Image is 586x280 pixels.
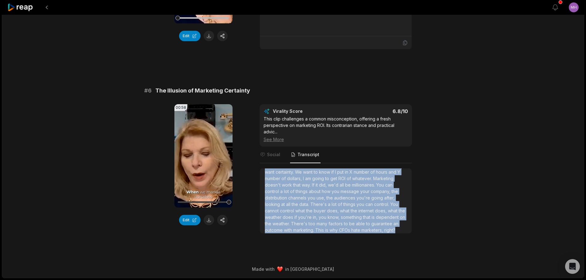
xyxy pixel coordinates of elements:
[312,176,325,181] span: going
[309,189,322,194] span: about
[313,215,319,220] span: in,
[306,208,314,213] span: the
[373,176,393,181] span: Marketing
[284,227,293,233] span: with
[374,202,390,207] span: control.
[341,189,360,194] span: message
[308,195,317,200] span: you
[282,182,293,187] span: work
[265,221,273,226] span: the
[264,136,408,143] div: See More
[280,189,284,194] span: a
[284,189,290,194] span: lot
[265,208,280,213] span: cannot
[144,86,152,95] span: # 6
[283,215,294,220] span: does
[316,182,319,187] span: it
[319,169,331,175] span: know
[342,108,408,114] div: 6.8 /10
[392,189,398,194] span: the
[384,195,395,200] span: after,
[322,189,332,194] span: how
[334,195,357,200] span: audiences
[281,202,286,207] span: at
[315,227,325,233] span: This
[8,266,578,272] div: Made with in [GEOGRAPHIC_DATA]
[338,176,347,181] span: ROI
[179,31,201,41] button: Edit
[303,176,305,181] span: I
[343,202,357,207] span: things
[330,176,338,181] span: get
[302,182,312,187] span: way.
[319,215,328,220] span: you
[295,169,303,175] span: We
[267,152,280,158] span: Social
[565,259,580,274] div: Open Intercom Messenger
[291,221,309,226] span: There's
[260,147,412,163] nav: Tabs
[174,104,233,207] video: Your browser does not support mp4 format.
[341,215,363,220] span: something
[287,176,303,181] span: dollars,
[319,182,328,187] span: did,
[349,169,354,175] span: X
[332,189,341,194] span: you
[179,215,201,225] button: Edit
[309,221,317,226] span: too
[385,182,393,187] span: can
[335,169,337,175] span: I
[325,176,330,181] span: to
[265,202,281,207] span: looking
[351,208,358,213] span: the
[371,221,393,226] span: guarantee
[338,202,343,207] span: of
[293,227,315,233] span: marketing.
[400,215,405,220] span: on
[295,208,306,213] span: what
[280,208,295,213] span: control
[376,182,385,187] span: You
[399,208,405,213] span: the
[276,169,295,175] span: certainty.
[273,108,339,114] div: Virality Score
[375,208,388,213] span: does,
[371,189,392,194] span: company,
[357,202,365,207] span: you
[296,189,309,194] span: things
[345,182,352,187] span: be
[352,176,373,181] span: whatever.
[384,227,395,233] span: right?
[329,221,344,226] span: factors
[345,169,349,175] span: in
[328,215,341,220] span: know,
[356,221,366,226] span: able
[366,221,371,226] span: to
[325,227,329,233] span: is
[317,221,329,226] span: many
[314,208,327,213] span: buyer
[305,176,312,181] span: am
[265,169,276,175] span: want
[292,202,299,207] span: the
[288,195,308,200] span: channels
[328,202,332,207] span: a
[393,221,398,226] span: an
[332,202,338,207] span: lot
[326,195,334,200] span: the
[265,195,288,200] span: distribution
[351,227,361,233] span: hate
[155,86,250,95] span: The Illusion of Marketing Certainty
[327,208,340,213] span: does,
[376,215,400,220] span: dependent
[265,227,284,233] span: outcome
[347,176,352,181] span: of
[303,169,314,175] span: want
[357,195,371,200] span: you're
[361,227,384,233] span: marketers,
[273,221,291,226] span: weather.
[340,182,345,187] span: all
[265,176,281,181] span: number
[265,215,283,220] span: weather
[372,215,376,220] span: is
